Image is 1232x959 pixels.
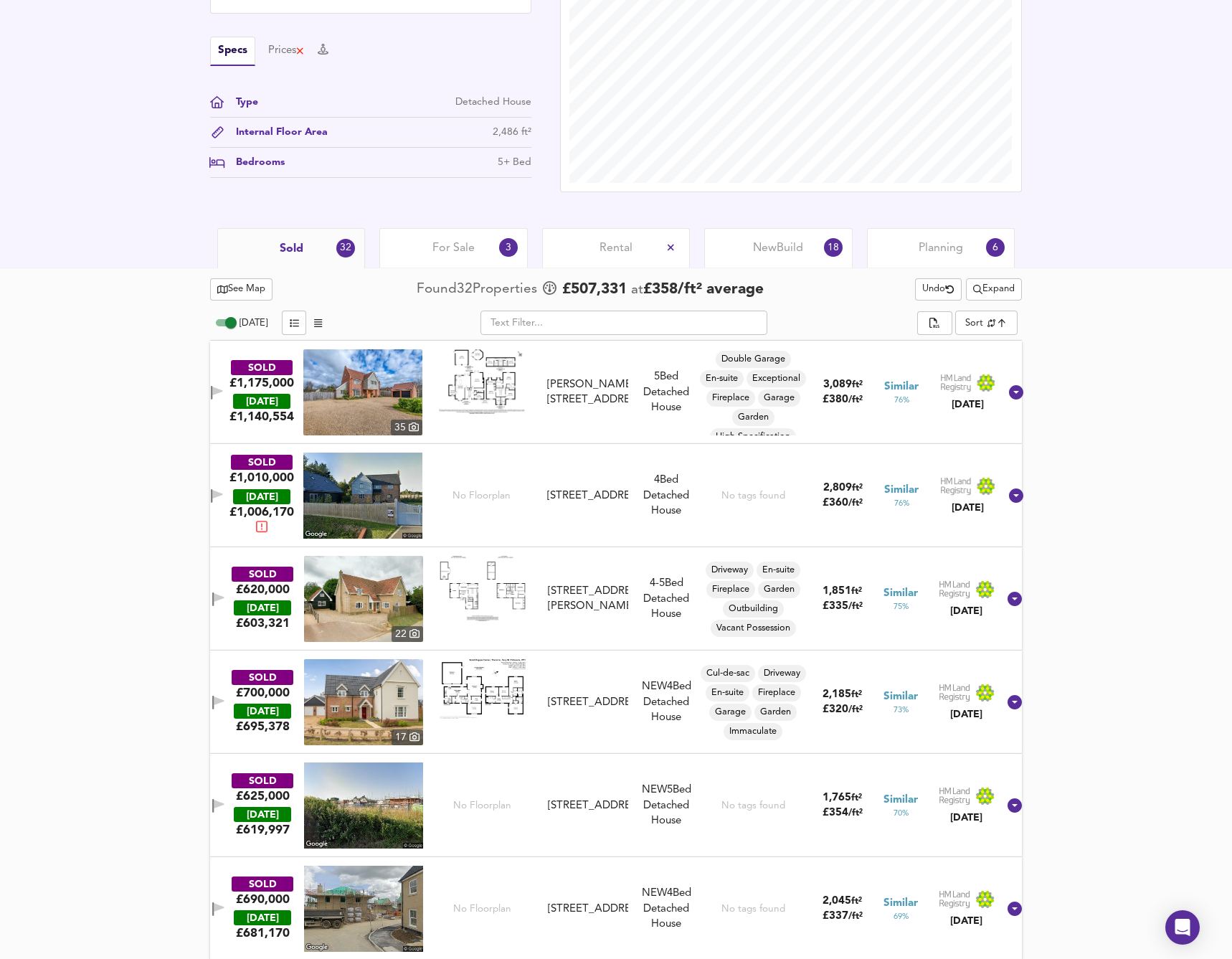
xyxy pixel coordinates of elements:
span: New Build [753,240,803,256]
span: Cul-de-sac [701,667,755,680]
span: En-suite [757,564,800,577]
div: £1,175,000 [229,375,294,391]
span: No Floorplan [453,799,511,813]
div: [DATE] [939,707,995,722]
span: Undo [922,281,954,298]
div: £625,000 [236,788,290,804]
img: property thumbnail [304,556,423,642]
span: £ 1,006,170 [229,504,294,537]
span: at [631,283,643,297]
div: [STREET_ADDRESS] [547,488,629,504]
div: Fireplace [752,684,801,701]
div: Internal Floor Area [224,125,328,140]
span: / ft² [848,395,863,405]
span: See Map [217,281,265,298]
div: SOLD£700,000 [DATE]£695,378property thumbnail 17 Floorplan[STREET_ADDRESS]NEW4Bed Detached HouseC... [210,651,1022,754]
div: [DATE] [939,604,995,618]
div: 2,486 ft² [493,125,531,140]
img: Land Registry [939,890,995,909]
span: High Specification [710,430,796,443]
div: Bedrooms [224,155,285,170]
div: High Specification [710,428,796,445]
span: Driveway [706,564,754,577]
div: £690,000 [236,892,290,907]
span: 73 % [894,704,909,716]
span: 1,851 [823,586,851,597]
span: Similar [884,379,919,395]
div: £1,010,000 [229,470,294,486]
div: Vacant Possession [711,620,796,637]
span: Fireplace [706,583,755,596]
div: Sort [965,316,983,330]
div: Driveway [758,665,806,682]
a: property thumbnail 35 [303,349,422,435]
div: SOLD [232,877,293,892]
span: 76 % [894,498,909,509]
span: Fireplace [752,686,801,699]
div: 6 [986,238,1005,257]
div: Fireplace [706,389,755,407]
div: En-suite [706,684,749,701]
span: Similar [883,793,918,808]
div: SOLD [231,455,293,470]
div: [STREET_ADDRESS] [548,695,629,710]
span: ft² [852,380,863,389]
div: Rightmove thinks this is a 5 bed but Zoopla states 4 bed, so we're showing you both here [634,576,698,591]
img: Land Registry [939,684,995,702]
div: Open Intercom Messenger [1165,910,1200,945]
div: Type [224,95,258,110]
div: [DATE] [234,807,291,822]
span: £ 380 [823,395,863,405]
div: Found 32 Propert ies [417,280,541,299]
button: Undo [915,278,962,301]
span: Garden [754,706,797,719]
div: Driveway [706,562,754,579]
span: £ 337 [823,911,863,922]
div: 3 [499,238,518,257]
span: ft² [851,793,862,803]
img: Floorplan [440,556,526,620]
div: NEW 4 Bed Detached House [634,886,698,932]
div: [STREET_ADDRESS] [548,902,629,917]
span: Garden [732,411,774,424]
button: Prices [268,43,305,59]
div: SOLD [232,567,293,582]
div: [DATE] [939,914,995,928]
img: property thumbnail [303,349,422,435]
svg: Show Details [1006,900,1023,917]
svg: Show Details [1008,487,1025,504]
span: / ft² [848,499,863,508]
div: [DATE] [939,811,995,825]
span: 2,185 [823,689,851,700]
div: Double Garage [716,351,791,368]
button: See Map [210,278,273,301]
div: [DATE] [233,394,290,409]
div: Exceptional [747,370,806,387]
div: [DATE] [234,600,291,615]
div: 17 [392,729,423,745]
span: Similar [883,586,918,601]
img: streetview [304,866,423,952]
span: [DATE] [240,318,267,328]
div: No tags found [721,902,785,916]
span: Garden [758,583,800,596]
div: 5+ Bed [498,155,531,170]
img: Land Registry [939,787,995,806]
span: 2,809 [823,483,852,493]
img: streetview [304,762,423,849]
div: Sort [955,311,1018,335]
div: 35 [391,420,422,435]
div: split button [966,278,1022,301]
button: Expand [966,278,1022,301]
span: En-suite [706,686,749,699]
svg: Show Details [1006,797,1023,814]
span: No Floorplan [453,902,511,916]
span: / ft² [848,808,863,818]
div: Detached House [634,576,698,622]
span: Exceptional [747,372,806,385]
div: SOLD£1,175,000 [DATE]£1,140,554property thumbnail 35 Floorplan[PERSON_NAME][STREET_ADDRESS]5Bed D... [210,341,1022,444]
span: / ft² [848,705,863,714]
span: 69 % [894,911,909,922]
img: streetview [303,453,422,539]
